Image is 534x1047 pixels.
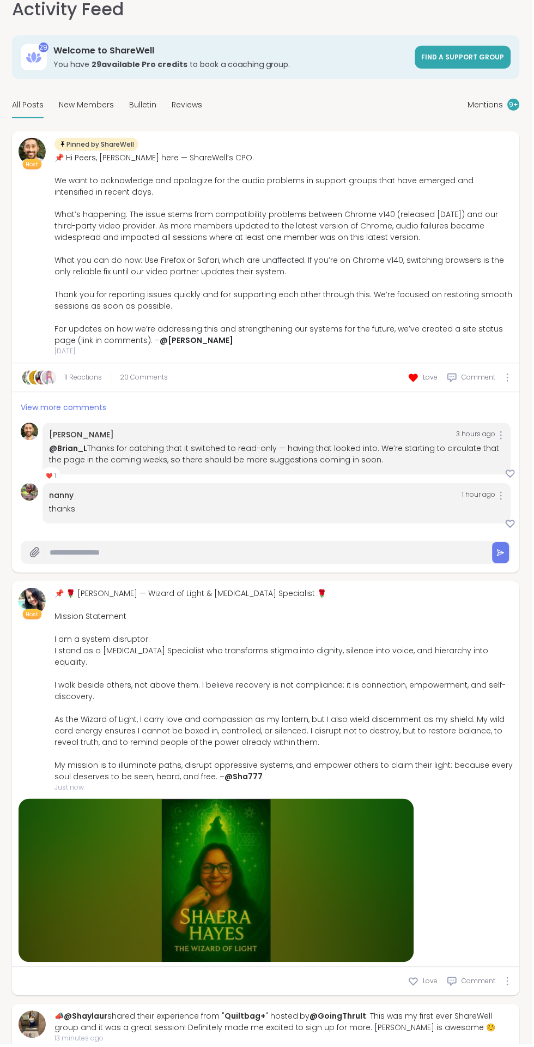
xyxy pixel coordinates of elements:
a: @[PERSON_NAME] [161,338,234,348]
span: Comment [463,979,497,989]
h3: You have to book a coaching group. [54,61,410,72]
span: Comment [463,375,497,385]
b: 29 available Pro credit s [93,61,189,72]
span: 1 [56,474,57,483]
a: @Shaylaur [65,1014,108,1025]
img: Jasmine95 [37,373,51,387]
span: Find a support group [423,55,506,64]
span: View more comments [22,405,107,416]
a: @Brian_L [50,446,88,456]
div: 📣 shared their experience from " " hosted by : This was my first ever ShareWell group and it was ... [56,1014,514,1037]
div: Thanks for catching that it switched to read-only — having that looked into. We’re starting to ci... [50,446,506,468]
span: Mentions [469,101,505,113]
img: nanny [22,486,39,503]
img: CeeJai [43,373,57,387]
a: Quiltbag+ [226,1014,266,1025]
div: Pinned by ShareWell [56,140,139,153]
img: Shaylaur [20,1014,47,1041]
a: @GoingThruIt [311,1014,368,1025]
span: 13 minutes ago [56,1037,514,1046]
span: Bulletin [130,101,157,113]
span: Reviews [173,101,203,113]
span: Love [424,979,439,989]
span: New Members [60,101,115,113]
img: brett [20,140,47,167]
span: Love [424,375,439,385]
span: [DATE] [56,349,514,359]
img: brett [22,425,39,443]
span: c [34,373,41,387]
div: 📌 Hi Peers, [PERSON_NAME] here — ShareWell’s CPO. We want to acknowledge and apologize for the au... [56,154,514,349]
a: [PERSON_NAME] [50,432,115,443]
div: 29 [40,45,50,55]
span: 9 + [511,103,520,112]
span: Host [27,613,40,621]
div: 📌 🌹 [PERSON_NAME] — Wizard of Light & [MEDICAL_DATA] Specialist 🌹 Mission Statement I am a system... [56,591,514,785]
span: All Posts [13,101,45,113]
span: Host [27,163,40,171]
img: Sha777 [20,591,47,618]
a: @Sha777 [226,774,264,785]
a: 11 Reactions [65,375,103,385]
span: 3 hours ago [458,432,497,443]
a: nanny [50,492,75,503]
span: ❤️ [47,474,53,483]
span: Just now [56,785,514,795]
img: Jessiegirl0719 [23,373,38,387]
h3: Welcome to ShareWell [54,47,410,59]
span: 20 Comments [121,375,169,385]
div: thanks [50,506,506,518]
a: Find a support group [416,48,512,71]
span: 1 hour ago [464,492,497,504]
